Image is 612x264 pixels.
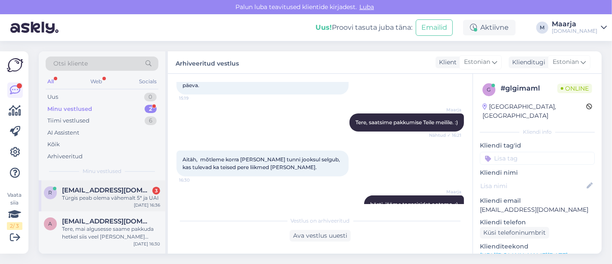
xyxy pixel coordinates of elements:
[480,205,595,214] p: [EMAIL_ADDRESS][DOMAIN_NAME]
[47,105,92,113] div: Minu vestlused
[47,129,79,137] div: AI Assistent
[145,105,157,113] div: 2
[553,57,579,67] span: Estonian
[355,119,458,126] span: Tere, saatsime pakkumise Teile meilile. :)
[137,76,158,87] div: Socials
[144,93,157,101] div: 0
[49,189,53,196] span: r
[62,225,160,241] div: Tere, mai algusesse saame pakkuda hetkel siis veel [PERSON_NAME] [PERSON_NAME] reise ning hinnad ...
[429,132,461,138] span: Nähtud ✓ 16:21
[463,20,516,35] div: Aktiivne
[480,218,595,227] p: Kliendi telefon
[482,102,586,120] div: [GEOGRAPHIC_DATA], [GEOGRAPHIC_DATA]
[46,76,56,87] div: All
[436,58,457,67] div: Klient
[53,59,88,68] span: Otsi kliente
[557,84,592,93] span: Online
[315,22,412,33] div: Proovi tasuta juba täna:
[552,28,597,35] div: [DOMAIN_NAME]
[47,140,60,149] div: Kõik
[83,167,121,175] span: Minu vestlused
[176,57,239,68] label: Arhiveeritud vestlus
[62,217,151,225] span: annesang63@gmail.com
[179,177,211,183] span: 16:30
[501,83,557,94] div: # glgimaml
[315,23,332,31] b: Uus!
[480,181,585,191] input: Lisa nimi
[357,3,377,11] span: Luba
[47,116,90,125] div: Tiimi vestlused
[145,116,157,125] div: 6
[47,152,83,161] div: Arhiveeritud
[7,58,23,72] img: Askly Logo
[480,128,595,136] div: Kliendi info
[480,141,595,150] p: Kliendi tag'id
[179,95,211,101] span: 15:19
[49,220,53,227] span: a
[509,58,545,67] div: Klienditugi
[47,93,58,101] div: Uus
[290,230,351,242] div: Ava vestlus uuesti
[480,227,549,239] div: Küsi telefoninumbrit
[429,107,461,113] span: Maarja
[133,241,160,247] div: [DATE] 16:30
[536,22,548,34] div: M
[480,242,595,251] p: Klienditeekond
[7,222,22,230] div: 2 / 3
[480,196,595,205] p: Kliendi email
[134,202,160,208] div: [DATE] 16:36
[89,76,104,87] div: Web
[429,189,461,195] span: Maarja
[464,57,490,67] span: Estonian
[487,86,491,93] span: g
[552,21,597,28] div: Maarja
[182,156,341,170] span: Aitäh, mõtleme korra [PERSON_NAME] tunni jooksul selgub, kas tulevad ka teised pere liikmed [PERS...
[152,187,160,195] div: 3
[370,201,458,207] span: hästi, jääme tagasisidet ootama. :)
[291,217,350,225] span: Vestlus on arhiveeritud
[62,194,160,202] div: Türgis peab olema vähemalt 5* ja UAI
[7,191,22,230] div: Vaata siia
[416,19,453,36] button: Emailid
[552,21,607,35] a: Maarja[DOMAIN_NAME]
[62,186,151,194] span: riivo.juhansoo@gmail.com
[480,152,595,165] input: Lisa tag
[480,168,595,177] p: Kliendi nimi
[480,251,568,259] a: [URL][DOMAIN_NAME][DATE]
